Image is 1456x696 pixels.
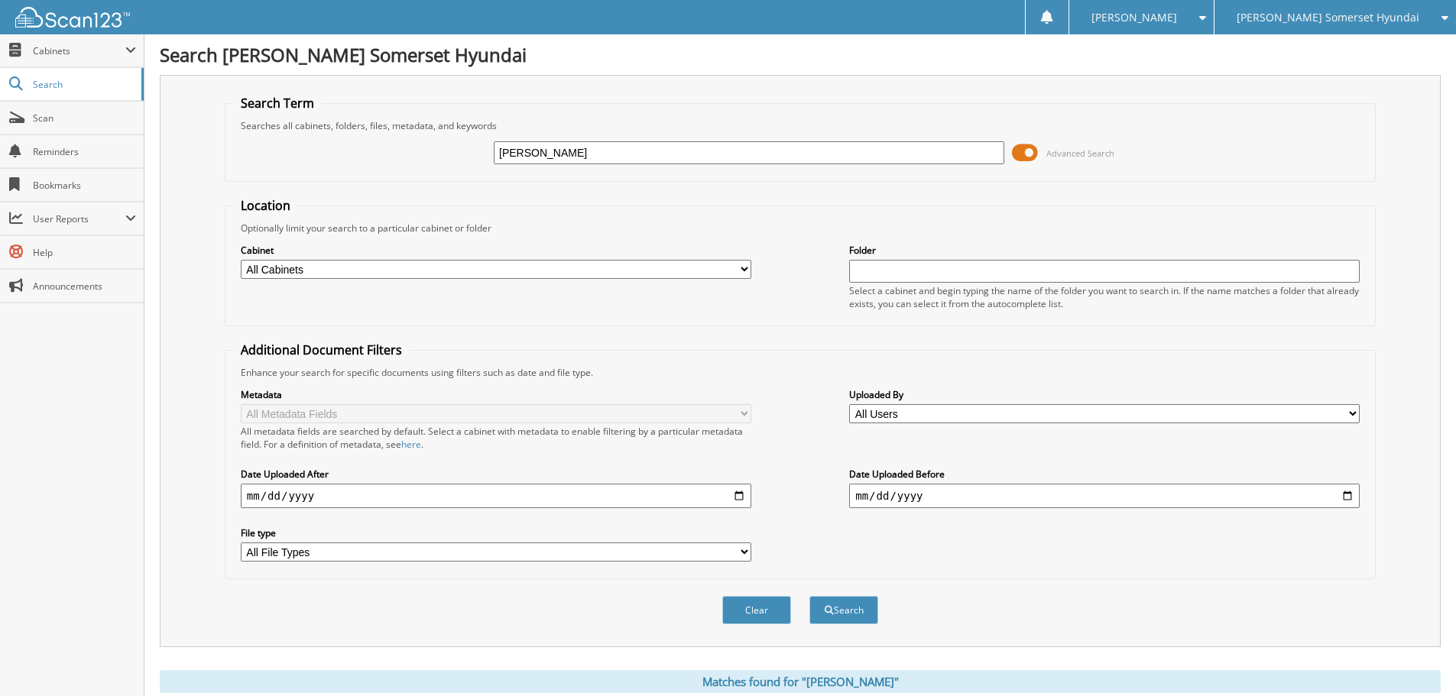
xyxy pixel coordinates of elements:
[33,280,136,293] span: Announcements
[1237,13,1419,22] span: [PERSON_NAME] Somerset Hyundai
[401,438,421,451] a: here
[722,596,791,624] button: Clear
[849,468,1360,481] label: Date Uploaded Before
[809,596,878,624] button: Search
[160,670,1441,693] div: Matches found for "[PERSON_NAME]"
[233,119,1367,132] div: Searches all cabinets, folders, files, metadata, and keywords
[15,7,130,28] img: scan123-logo-white.svg
[1091,13,1177,22] span: [PERSON_NAME]
[160,42,1441,67] h1: Search [PERSON_NAME] Somerset Hyundai
[1046,147,1114,159] span: Advanced Search
[233,342,410,358] legend: Additional Document Filters
[241,526,751,539] label: File type
[33,179,136,192] span: Bookmarks
[849,484,1360,508] input: end
[33,78,134,91] span: Search
[233,95,322,112] legend: Search Term
[233,222,1367,235] div: Optionally limit your search to a particular cabinet or folder
[33,112,136,125] span: Scan
[241,244,751,257] label: Cabinet
[33,44,125,57] span: Cabinets
[241,468,751,481] label: Date Uploaded After
[241,388,751,401] label: Metadata
[849,244,1360,257] label: Folder
[233,197,298,214] legend: Location
[33,246,136,259] span: Help
[33,145,136,158] span: Reminders
[241,425,751,451] div: All metadata fields are searched by default. Select a cabinet with metadata to enable filtering b...
[849,388,1360,401] label: Uploaded By
[33,212,125,225] span: User Reports
[233,366,1367,379] div: Enhance your search for specific documents using filters such as date and file type.
[849,284,1360,310] div: Select a cabinet and begin typing the name of the folder you want to search in. If the name match...
[241,484,751,508] input: start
